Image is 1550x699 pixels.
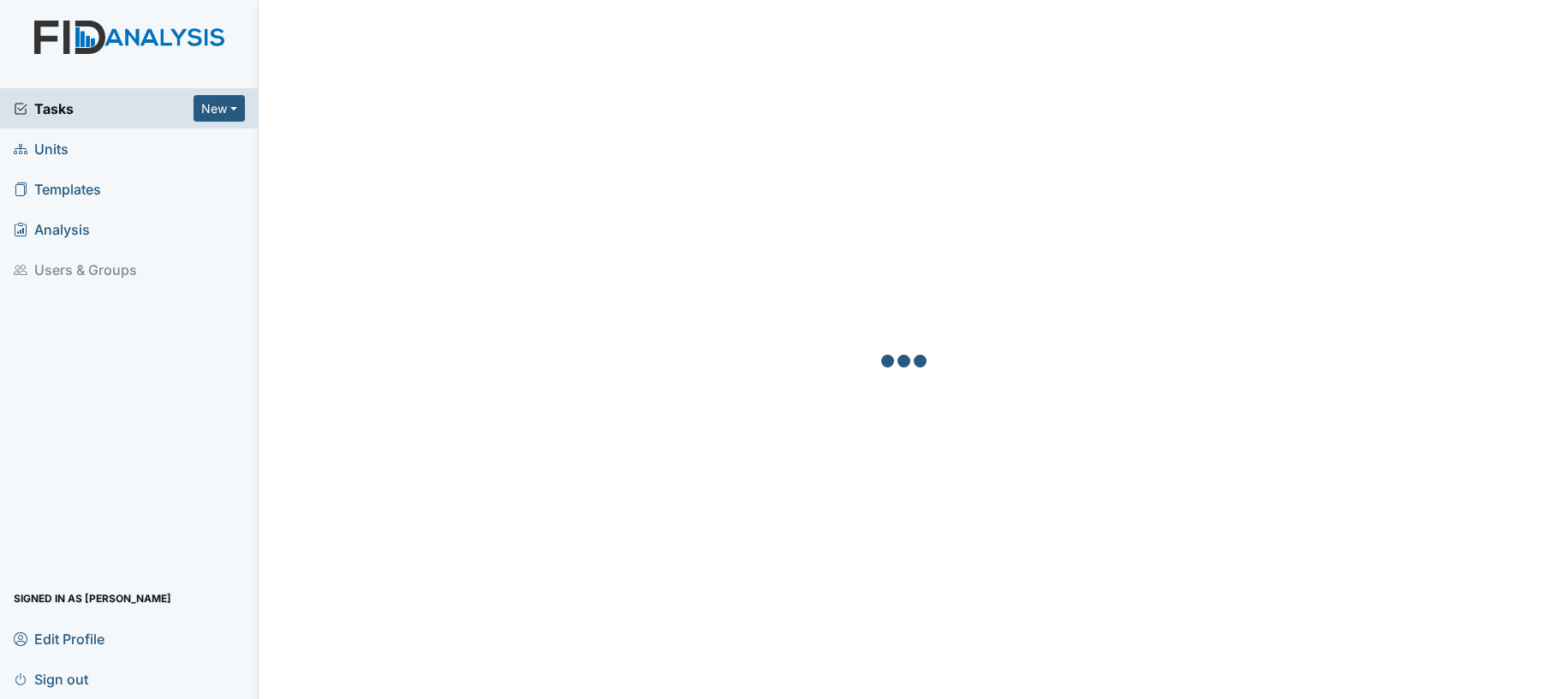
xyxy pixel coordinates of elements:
button: New [194,95,245,122]
span: Sign out [14,666,88,692]
span: Templates [14,176,101,202]
span: Edit Profile [14,625,104,652]
a: Tasks [14,99,194,119]
span: Signed in as [PERSON_NAME] [14,585,171,612]
span: Units [14,135,69,162]
span: Analysis [14,216,90,242]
